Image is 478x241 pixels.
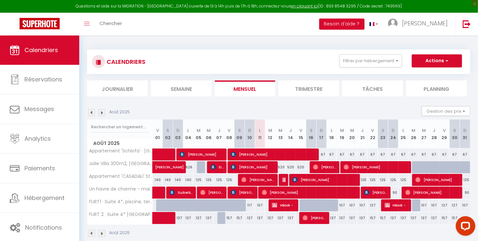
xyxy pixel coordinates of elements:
[303,212,326,224] span: [PERSON_NAME]
[451,214,478,241] iframe: LiveChat chat widget
[276,212,286,224] div: 137
[24,135,51,143] span: Analytics
[245,199,255,211] div: 117
[109,230,130,236] p: Août 2025
[327,149,337,161] div: 67
[450,199,460,211] div: 127
[282,174,286,186] span: dates
[357,174,367,186] div: 125
[193,120,203,149] th: 05
[88,161,154,166] span: Jolie Villa 300m2, [GEOGRAPHIC_DATA], piscine chauffée
[276,120,286,149] th: 13
[367,174,378,186] div: 125
[422,106,470,116] button: Gestion des prix
[320,127,323,134] abbr: D
[383,13,456,35] a: ... [PERSON_NAME]
[337,199,347,211] div: 107
[272,199,295,211] span: HBook -
[378,120,388,149] th: 23
[224,174,234,186] div: 125
[463,127,467,134] abbr: D
[388,174,398,186] div: 125
[286,120,296,149] th: 14
[406,80,467,96] li: Planning
[339,54,402,67] button: Filtrer par hébergement
[300,127,303,134] abbr: V
[215,80,276,96] li: Mensuel
[347,212,357,224] div: 137
[231,148,315,161] span: [PERSON_NAME]
[20,18,60,29] img: Super Booking
[357,212,367,224] div: 137
[388,19,398,28] img: ...
[99,20,122,27] span: Chercher
[241,174,275,186] span: [PERSON_NAME]
[367,212,378,224] div: 157
[419,120,429,149] th: 27
[347,120,357,149] th: 20
[173,174,183,186] div: 140
[88,199,154,204] span: FLIRT1 · Suite 4*, piscine, terrasse vue sur [GEOGRAPHIC_DATA] ,[GEOGRAPHIC_DATA]
[310,127,313,134] abbr: S
[291,3,318,9] a: en cliquant ici
[180,148,223,161] span: [PERSON_NAME]
[234,120,245,149] th: 09
[183,174,193,186] div: 140
[265,212,275,224] div: 137
[228,127,231,134] abbr: V
[268,127,272,134] abbr: M
[357,149,367,161] div: 67
[91,121,149,133] input: Rechercher un logement...
[87,139,152,148] span: Août 2025
[409,149,419,161] div: 67
[105,54,145,69] h3: CALENDRIERS
[153,161,163,174] a: [PERSON_NAME]
[402,19,448,27] span: [PERSON_NAME]
[24,164,55,172] span: Paiements
[422,127,426,134] abbr: M
[405,186,459,199] span: [PERSON_NAME]
[296,120,306,149] th: 15
[234,212,245,224] div: 157
[450,212,460,224] div: 157
[296,161,306,173] div: 520
[207,127,211,134] abbr: M
[357,199,367,211] div: 107
[463,20,471,28] img: logout
[153,174,163,186] div: 140
[337,149,347,161] div: 67
[24,105,54,113] span: Messages
[450,149,460,161] div: 67
[419,149,429,161] div: 67
[450,120,460,149] th: 30
[340,127,344,134] abbr: M
[316,120,326,149] th: 17
[342,80,403,96] li: Tâches
[109,109,130,115] p: Août 2025
[460,149,470,161] div: 67
[88,212,154,217] span: FLIRT 2 · Suite 4* [GEOGRAPHIC_DATA] face à l'[GEOGRAPHIC_DATA]
[347,149,357,161] div: 67
[327,120,337,149] th: 18
[402,127,404,134] abbr: L
[183,120,193,149] th: 04
[388,120,398,149] th: 24
[156,127,159,134] abbr: V
[398,174,409,186] div: 125
[388,187,398,199] div: 90
[214,120,224,149] th: 07
[439,120,449,149] th: 29
[155,158,200,170] span: [PERSON_NAME]
[412,54,462,67] button: Actions
[292,174,356,186] span: [PERSON_NAME]
[398,149,409,161] div: 67
[357,120,367,149] th: 21
[439,149,449,161] div: 67
[319,19,365,30] button: Besoin d'aide ?
[224,120,234,149] th: 08
[313,161,336,173] span: [PERSON_NAME]
[419,212,429,224] div: 137
[409,120,419,149] th: 26
[262,186,356,199] span: [PERSON_NAME]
